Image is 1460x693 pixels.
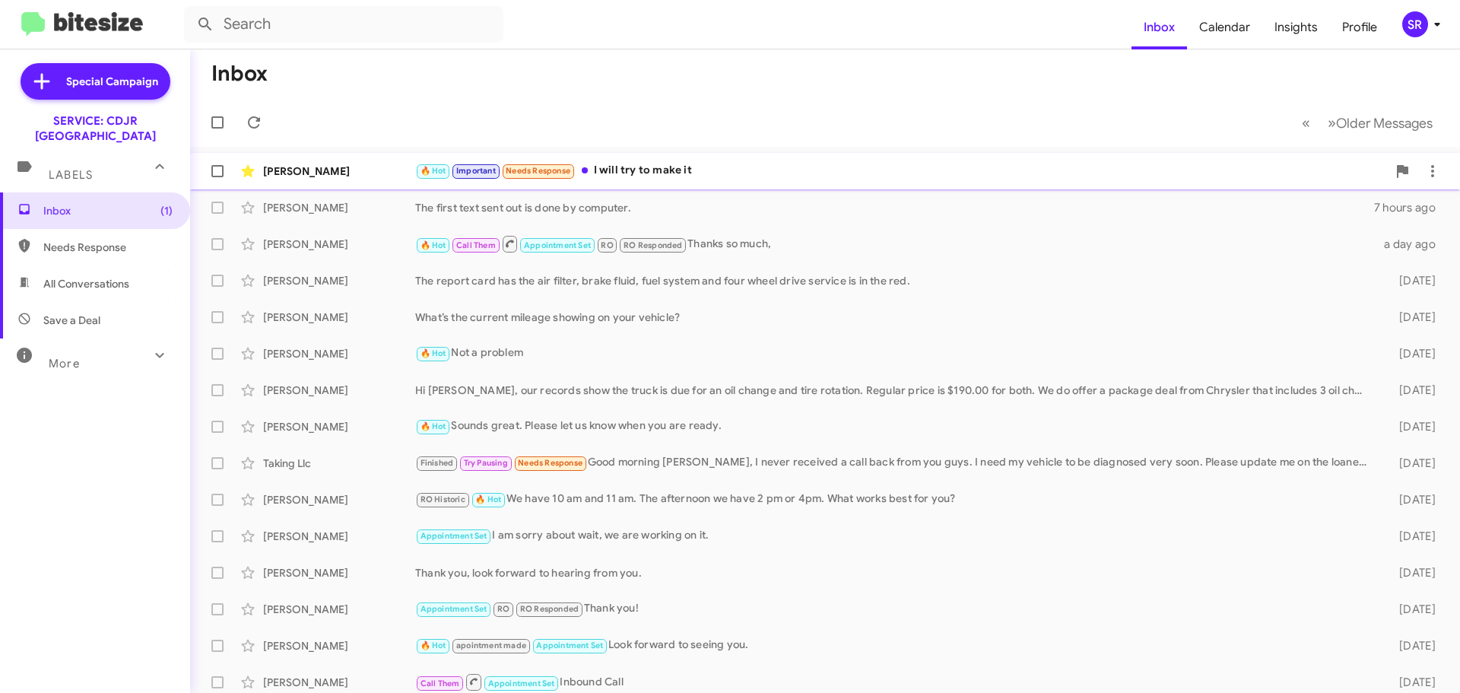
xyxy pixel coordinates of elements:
[263,346,415,361] div: [PERSON_NAME]
[475,494,501,504] span: 🔥 Hot
[1375,237,1448,252] div: a day ago
[263,237,415,252] div: [PERSON_NAME]
[1375,602,1448,617] div: [DATE]
[506,166,570,176] span: Needs Response
[263,675,415,690] div: [PERSON_NAME]
[263,200,415,215] div: [PERSON_NAME]
[415,491,1375,508] div: We have 10 am and 11 am. The afternoon we have 2 pm or 4pm. What works best for you?
[1375,492,1448,507] div: [DATE]
[1375,310,1448,325] div: [DATE]
[415,200,1374,215] div: The first text sent out is done by computer.
[415,600,1375,618] div: Thank you!
[421,240,446,250] span: 🔥 Hot
[497,604,509,614] span: RO
[624,240,682,250] span: RO Responded
[43,276,129,291] span: All Conversations
[263,456,415,471] div: Taking Llc
[421,531,487,541] span: Appointment Set
[1336,115,1433,132] span: Older Messages
[518,458,582,468] span: Needs Response
[263,492,415,507] div: [PERSON_NAME]
[263,529,415,544] div: [PERSON_NAME]
[263,602,415,617] div: [PERSON_NAME]
[421,421,446,431] span: 🔥 Hot
[415,162,1387,180] div: I will try to make it
[1375,675,1448,690] div: [DATE]
[1330,5,1389,49] a: Profile
[1328,113,1336,132] span: »
[66,74,158,89] span: Special Campaign
[160,203,173,218] span: (1)
[415,310,1375,325] div: What’s the current mileage showing on your vehicle?
[263,310,415,325] div: [PERSON_NAME]
[43,313,100,328] span: Save a Deal
[421,604,487,614] span: Appointment Set
[421,348,446,358] span: 🔥 Hot
[1375,638,1448,653] div: [DATE]
[43,240,173,255] span: Needs Response
[1389,11,1443,37] button: SR
[211,62,268,86] h1: Inbox
[184,6,503,43] input: Search
[49,168,93,182] span: Labels
[263,638,415,653] div: [PERSON_NAME]
[421,494,465,504] span: RO Historic
[456,641,526,650] span: apointment made
[1375,273,1448,288] div: [DATE]
[1302,113,1310,132] span: «
[1187,5,1262,49] a: Calendar
[43,203,173,218] span: Inbox
[1293,107,1442,138] nav: Page navigation example
[263,383,415,398] div: [PERSON_NAME]
[263,164,415,179] div: [PERSON_NAME]
[1375,346,1448,361] div: [DATE]
[263,565,415,580] div: [PERSON_NAME]
[415,418,1375,435] div: Sounds great. Please let us know when you are ready.
[601,240,613,250] span: RO
[524,240,591,250] span: Appointment Set
[1293,107,1319,138] button: Previous
[421,166,446,176] span: 🔥 Hot
[415,637,1375,654] div: Look forward to seeing you.
[415,454,1375,472] div: Good morning [PERSON_NAME], I never received a call back from you guys. I need my vehicle to be d...
[1262,5,1330,49] a: Insights
[1375,456,1448,471] div: [DATE]
[263,419,415,434] div: [PERSON_NAME]
[1375,419,1448,434] div: [DATE]
[415,565,1375,580] div: Thank you, look forward to hearing from you.
[415,234,1375,253] div: Thanks so much,
[1131,5,1187,49] a: Inbox
[1375,565,1448,580] div: [DATE]
[464,458,508,468] span: Try Pausing
[1375,383,1448,398] div: [DATE]
[1319,107,1442,138] button: Next
[536,641,603,650] span: Appointment Set
[21,63,170,100] a: Special Campaign
[415,672,1375,691] div: Inbound Call
[421,679,460,688] span: Call Them
[1374,200,1448,215] div: 7 hours ago
[456,166,496,176] span: Important
[456,240,496,250] span: Call Them
[1402,11,1428,37] div: SR
[49,357,80,370] span: More
[415,273,1375,288] div: The report card has the air filter, brake fluid, fuel system and four wheel drive service is in t...
[415,527,1375,545] div: I am sorry about wait, we are working on it.
[520,604,579,614] span: RO Responded
[415,345,1375,362] div: Not a problem
[488,679,555,688] span: Appointment Set
[1375,529,1448,544] div: [DATE]
[415,383,1375,398] div: Hi [PERSON_NAME], our records show the truck is due for an oil change and tire rotation. Regular ...
[263,273,415,288] div: [PERSON_NAME]
[421,641,446,650] span: 🔥 Hot
[421,458,454,468] span: Finished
